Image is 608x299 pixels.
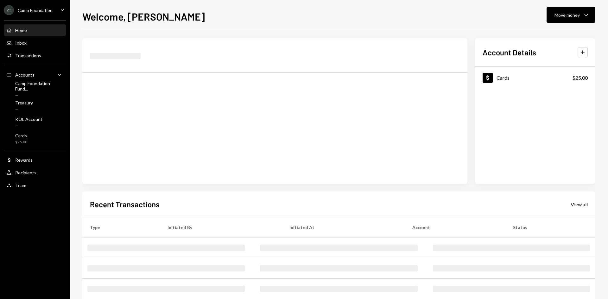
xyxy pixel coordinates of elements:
[15,107,33,112] div: —
[15,123,42,128] div: —
[160,217,282,237] th: Initiated By
[15,100,33,105] div: Treasury
[82,217,160,237] th: Type
[15,133,27,138] div: Cards
[483,47,536,58] h2: Account Details
[90,199,160,209] h2: Recent Transactions
[15,116,42,122] div: KOL Account
[4,98,66,113] a: Treasury—
[547,7,595,23] button: Move money
[4,69,66,80] a: Accounts
[15,53,41,58] div: Transactions
[15,140,27,145] div: $25.00
[82,10,205,23] h1: Welcome, [PERSON_NAME]
[282,217,405,237] th: Initiated At
[4,115,66,130] a: KOL Account—
[4,82,66,97] a: Camp Foundation Fund...—
[505,217,595,237] th: Status
[554,12,580,18] div: Move money
[15,183,26,188] div: Team
[4,167,66,178] a: Recipients
[4,154,66,165] a: Rewards
[15,72,35,78] div: Accounts
[4,5,14,15] div: C
[15,157,33,163] div: Rewards
[572,74,588,82] div: $25.00
[15,40,27,46] div: Inbox
[571,201,588,208] a: View all
[497,75,510,81] div: Cards
[15,81,63,91] div: Camp Foundation Fund...
[4,179,66,191] a: Team
[15,170,36,175] div: Recipients
[405,217,505,237] th: Account
[15,93,63,98] div: —
[4,131,66,146] a: Cards$25.00
[15,28,27,33] div: Home
[4,24,66,36] a: Home
[18,8,53,13] div: Camp Foundation
[4,50,66,61] a: Transactions
[475,67,595,88] a: Cards$25.00
[4,37,66,48] a: Inbox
